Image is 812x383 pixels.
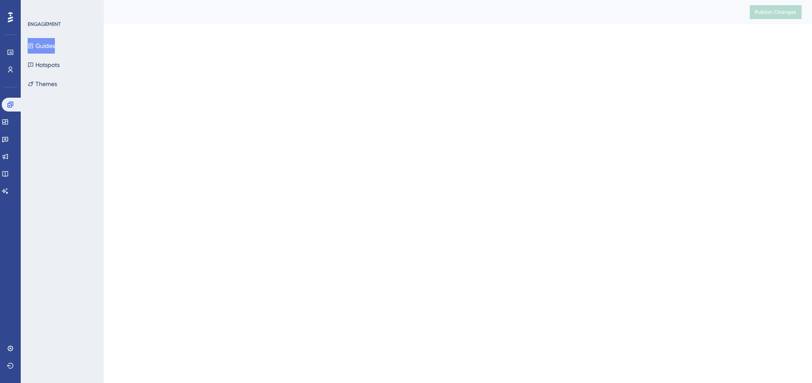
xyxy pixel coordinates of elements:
div: ENGAGEMENT [28,21,61,28]
button: Hotspots [28,57,60,73]
button: Themes [28,76,57,92]
button: Guides [28,38,55,54]
span: Publish Changes [755,9,796,16]
button: Publish Changes [750,5,802,19]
